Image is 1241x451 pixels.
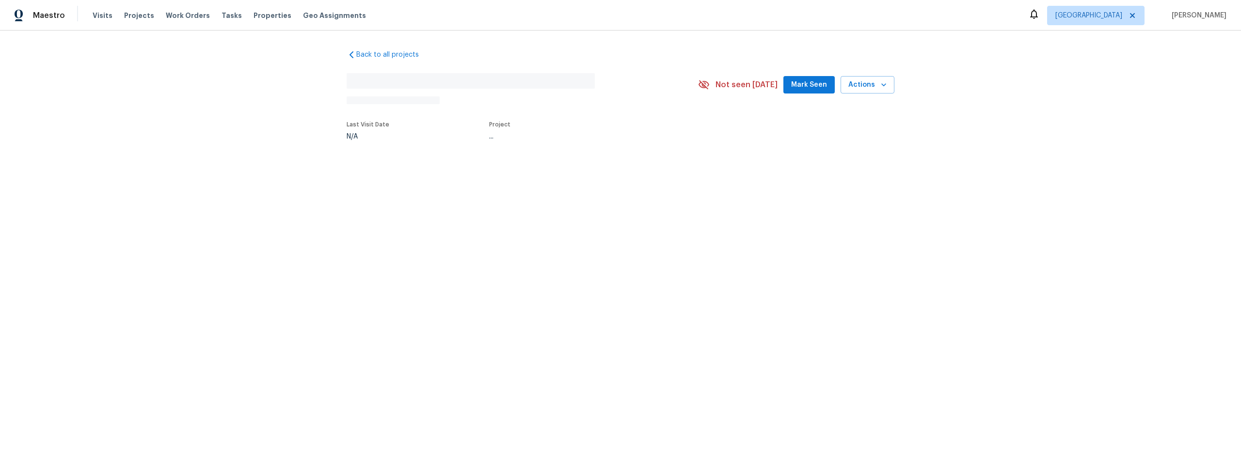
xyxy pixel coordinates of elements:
span: Not seen [DATE] [716,80,778,90]
a: Back to all projects [347,50,440,60]
span: Work Orders [166,11,210,20]
span: Properties [254,11,291,20]
span: [GEOGRAPHIC_DATA] [1055,11,1122,20]
span: Actions [848,79,887,91]
span: Maestro [33,11,65,20]
span: Mark Seen [791,79,827,91]
div: ... [489,133,675,140]
span: Geo Assignments [303,11,366,20]
div: N/A [347,133,389,140]
span: Projects [124,11,154,20]
span: Tasks [222,12,242,19]
span: Last Visit Date [347,122,389,127]
button: Actions [841,76,894,94]
span: [PERSON_NAME] [1168,11,1226,20]
span: Project [489,122,510,127]
span: Visits [93,11,112,20]
button: Mark Seen [783,76,835,94]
